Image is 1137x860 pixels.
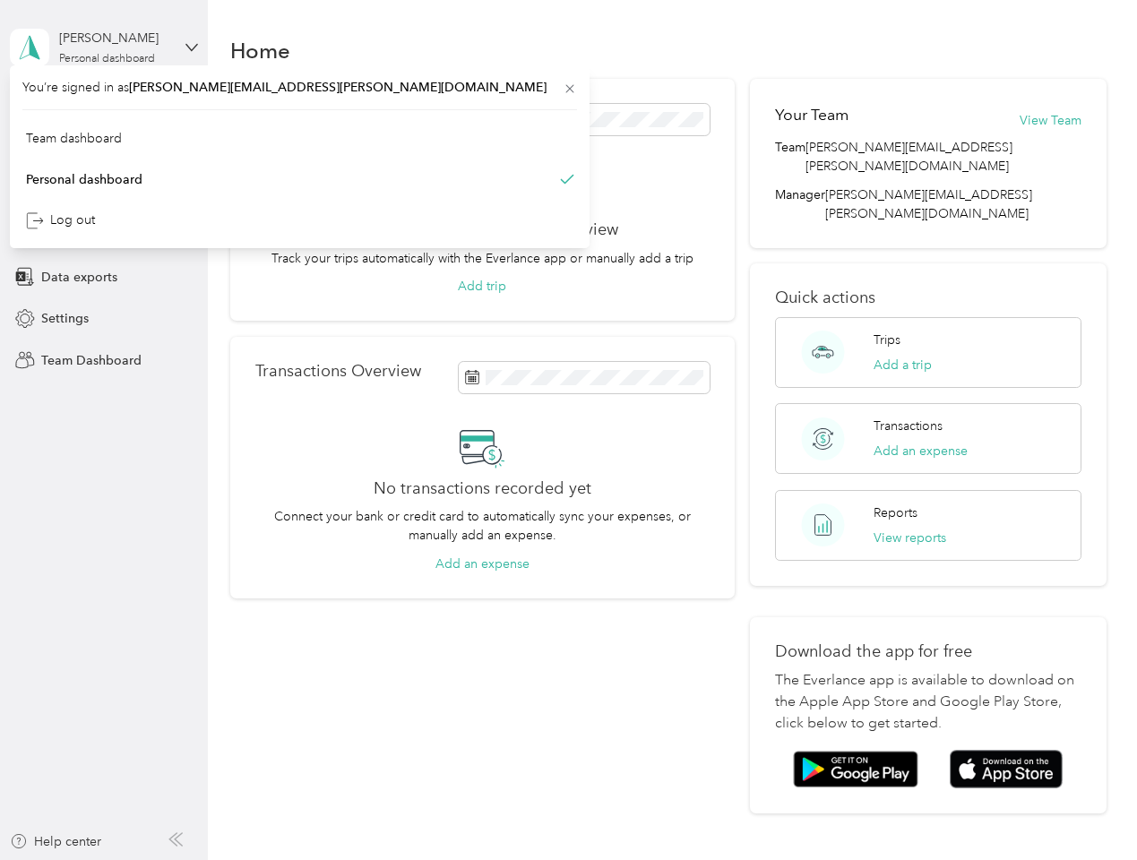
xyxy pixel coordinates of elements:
[874,356,932,374] button: Add a trip
[41,268,117,287] span: Data exports
[805,138,1081,176] span: [PERSON_NAME][EMAIL_ADDRESS][PERSON_NAME][DOMAIN_NAME]
[230,41,290,60] h1: Home
[825,187,1032,221] span: [PERSON_NAME][EMAIL_ADDRESS][PERSON_NAME][DOMAIN_NAME]
[41,351,142,370] span: Team Dashboard
[793,751,918,788] img: Google play
[775,288,1081,307] p: Quick actions
[129,80,547,95] span: [PERSON_NAME][EMAIL_ADDRESS][PERSON_NAME][DOMAIN_NAME]
[775,642,1081,661] p: Download the app for free
[271,249,693,268] p: Track your trips automatically with the Everlance app or manually add a trip
[874,417,943,435] p: Transactions
[10,832,101,851] button: Help center
[775,670,1081,735] p: The Everlance app is available to download on the Apple App Store and Google Play Store, click be...
[874,442,968,460] button: Add an expense
[435,555,530,573] button: Add an expense
[775,104,848,126] h2: Your Team
[874,529,946,547] button: View reports
[59,29,171,47] div: [PERSON_NAME]
[26,169,142,188] div: Personal dashboard
[26,129,122,148] div: Team dashboard
[874,331,900,349] p: Trips
[255,362,421,381] p: Transactions Overview
[458,277,506,296] button: Add trip
[1020,111,1081,130] button: View Team
[775,138,805,176] span: Team
[1037,760,1137,860] iframe: Everlance-gr Chat Button Frame
[26,211,95,229] div: Log out
[950,750,1063,788] img: App store
[255,507,710,545] p: Connect your bank or credit card to automatically sync your expenses, or manually add an expense.
[775,185,825,223] span: Manager
[374,479,591,498] h2: No transactions recorded yet
[41,309,89,328] span: Settings
[59,54,155,64] div: Personal dashboard
[22,78,577,97] span: You’re signed in as
[874,503,917,522] p: Reports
